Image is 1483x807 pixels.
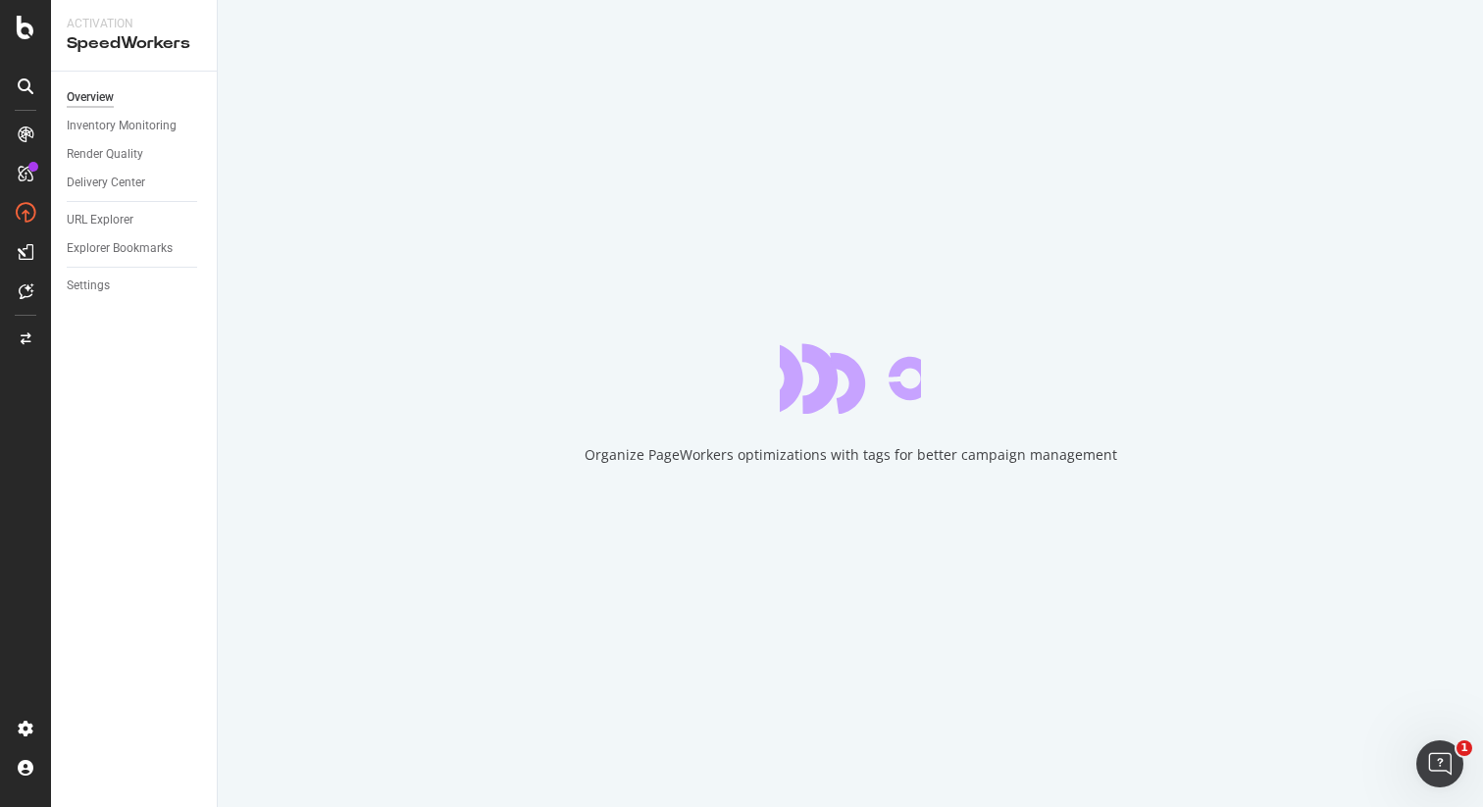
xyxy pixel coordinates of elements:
[67,210,203,230] a: URL Explorer
[67,87,203,108] a: Overview
[67,210,133,230] div: URL Explorer
[1457,740,1472,756] span: 1
[51,51,216,67] div: Domain: [DOMAIN_NAME]
[67,144,143,165] div: Render Quality
[67,87,114,108] div: Overview
[78,116,176,128] div: Domain Overview
[67,173,203,193] a: Delivery Center
[67,144,203,165] a: Render Quality
[57,114,73,129] img: tab_domain_overview_orange.svg
[31,31,47,47] img: logo_orange.svg
[67,276,110,296] div: Settings
[55,31,96,47] div: v 4.0.25
[67,238,203,259] a: Explorer Bookmarks
[220,116,324,128] div: Keywords by Traffic
[585,445,1117,465] div: Organize PageWorkers optimizations with tags for better campaign management
[198,114,214,129] img: tab_keywords_by_traffic_grey.svg
[67,16,201,32] div: Activation
[67,276,203,296] a: Settings
[1416,740,1463,787] iframe: Intercom live chat
[67,238,173,259] div: Explorer Bookmarks
[67,32,201,55] div: SpeedWorkers
[67,116,203,136] a: Inventory Monitoring
[67,116,177,136] div: Inventory Monitoring
[780,343,921,414] div: animation
[67,173,145,193] div: Delivery Center
[31,51,47,67] img: website_grey.svg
